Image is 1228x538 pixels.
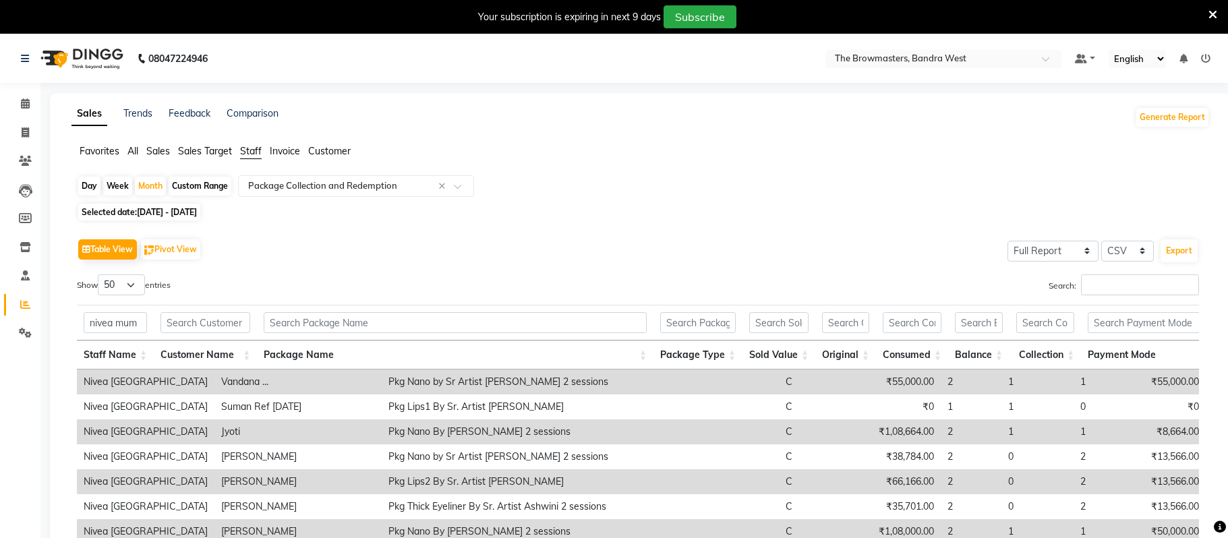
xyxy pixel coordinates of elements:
td: 1 [941,394,1001,419]
td: Nivea [GEOGRAPHIC_DATA] [77,369,214,394]
td: 2 [1074,494,1135,519]
td: Suman Ref [DATE] [214,394,382,419]
span: Sales Target [178,145,232,157]
div: Day [78,177,100,196]
div: Week [103,177,132,196]
span: Staff [240,145,262,157]
th: Sold Value: activate to sort column ascending [742,340,815,369]
button: Generate Report [1136,108,1208,127]
td: ₹1,08,664.00 [868,419,941,444]
th: Collection: activate to sort column ascending [1010,340,1081,369]
span: Favorites [80,145,119,157]
td: C [779,369,868,394]
img: pivot.png [144,245,154,256]
td: Pkg Lips1 By Sr. Artist [PERSON_NAME] [382,394,779,419]
td: Nivea [GEOGRAPHIC_DATA] [77,394,214,419]
div: Custom Range [169,177,231,196]
td: Pkg Nano by Sr Artist [PERSON_NAME] 2 sessions [382,369,779,394]
td: Pkg Nano by Sr Artist [PERSON_NAME] 2 sessions [382,444,779,469]
td: 0 [1001,444,1074,469]
td: C [779,444,868,469]
td: [PERSON_NAME] [214,469,382,494]
td: [PERSON_NAME] [214,494,382,519]
a: Trends [123,107,152,119]
th: Payment Mode: activate to sort column ascending [1081,340,1220,369]
div: Month [135,177,166,196]
input: Search Payment Mode [1088,312,1213,333]
td: Nivea [GEOGRAPHIC_DATA] [77,444,214,469]
td: Jyoti [214,419,382,444]
td: 2 [941,369,1001,394]
th: Original: activate to sort column ascending [815,340,876,369]
input: Search Package Name [264,312,647,333]
td: C [779,469,868,494]
span: Invoice [270,145,300,157]
td: 2 [941,419,1001,444]
td: 1 [1001,419,1074,444]
th: Balance: activate to sort column ascending [948,340,1010,369]
td: C [779,419,868,444]
input: Search Consumed [883,312,941,333]
span: Clear all [438,179,450,193]
th: Package Type: activate to sort column ascending [653,340,742,369]
th: Package Name: activate to sort column ascending [257,340,653,369]
td: 0 [1001,469,1074,494]
td: C [779,494,868,519]
td: 2 [941,494,1001,519]
td: Nivea [GEOGRAPHIC_DATA] [77,419,214,444]
td: ₹13,566.00 [1135,444,1206,469]
td: 0 [1001,494,1074,519]
b: 08047224946 [148,40,208,78]
td: Pkg Nano By [PERSON_NAME] 2 sessions [382,419,779,444]
td: 2 [941,444,1001,469]
input: Search Staff Name [84,312,147,333]
select: Showentries [98,274,145,295]
th: Customer Name: activate to sort column ascending [154,340,257,369]
td: ₹13,566.00 [1135,494,1206,519]
td: Nivea [GEOGRAPHIC_DATA] [77,469,214,494]
td: ₹66,166.00 [868,469,941,494]
input: Search Sold Value [749,312,809,333]
td: ₹8,664.00 [1135,419,1206,444]
button: Table View [78,239,137,260]
button: Pivot View [141,239,200,260]
label: Show entries [77,274,171,295]
td: ₹0 [1135,394,1206,419]
input: Search Collection [1016,312,1074,333]
label: Search: [1049,274,1199,295]
td: Pkg Lips2 By Sr. Artist [PERSON_NAME] [382,469,779,494]
div: Your subscription is expiring in next 9 days [478,10,661,24]
span: All [127,145,138,157]
span: Selected date: [78,204,200,220]
td: Vandana ... [214,369,382,394]
td: ₹38,784.00 [868,444,941,469]
a: Feedback [169,107,210,119]
td: 2 [941,469,1001,494]
span: [DATE] - [DATE] [137,207,197,217]
td: Nivea [GEOGRAPHIC_DATA] [77,494,214,519]
input: Search Customer Name [160,312,250,333]
td: 2 [1074,444,1135,469]
td: 1 [1074,419,1135,444]
input: Search Balance [955,312,1003,333]
td: ₹35,701.00 [868,494,941,519]
td: Pkg Thick Eyeliner By Sr. Artist Ashwini 2 sessions [382,494,779,519]
td: 1 [1074,369,1135,394]
button: Subscribe [664,5,736,28]
th: Staff Name: activate to sort column ascending [77,340,154,369]
th: Consumed: activate to sort column ascending [876,340,948,369]
span: Customer [308,145,351,157]
td: ₹55,000.00 [1135,369,1206,394]
td: ₹0 [868,394,941,419]
td: 1 [1001,394,1074,419]
td: 2 [1074,469,1135,494]
input: Search Original [822,312,869,333]
td: C [779,394,868,419]
img: logo [34,40,127,78]
a: Comparison [227,107,279,119]
a: Sales [71,102,107,126]
input: Search: [1081,274,1199,295]
td: 1 [1001,369,1074,394]
td: 0 [1074,394,1135,419]
td: ₹55,000.00 [868,369,941,394]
